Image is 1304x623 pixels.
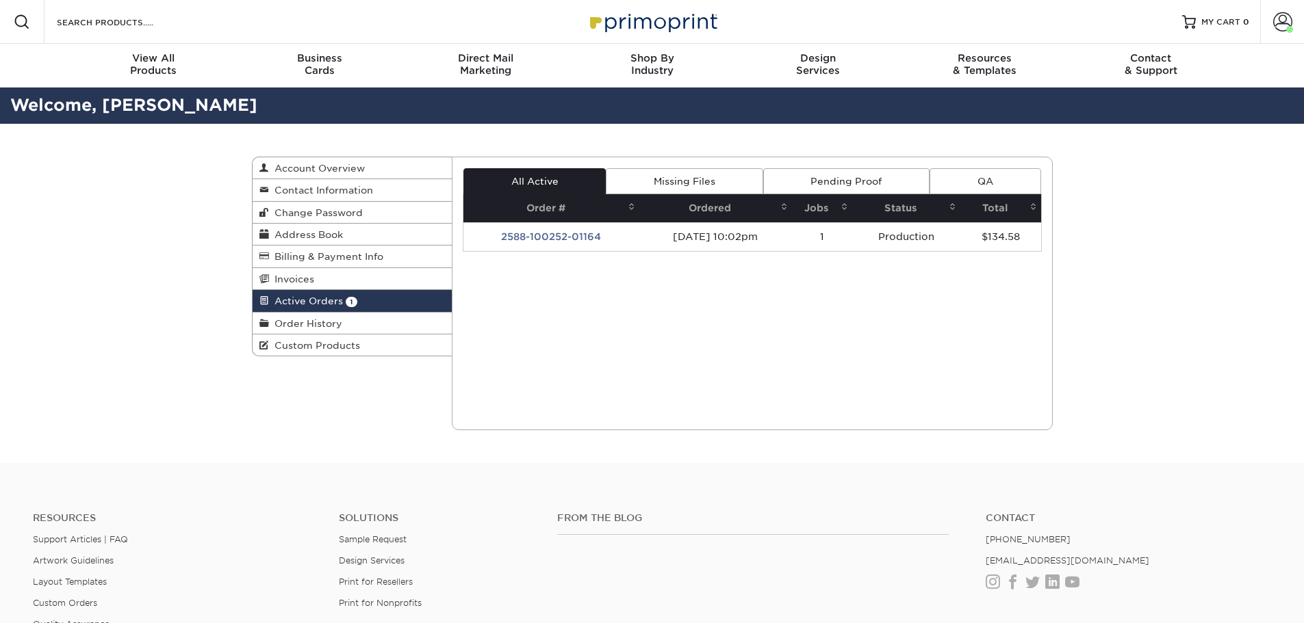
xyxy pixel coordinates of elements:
td: 1 [792,222,852,251]
span: Address Book [269,229,343,240]
span: Invoices [269,274,314,284]
th: Jobs [792,194,852,222]
span: MY CART [1201,16,1240,28]
a: Support Articles | FAQ [33,534,128,544]
a: Direct MailMarketing [402,44,569,88]
span: Resources [902,52,1068,64]
div: & Templates [902,52,1068,77]
a: Layout Templates [33,576,107,587]
a: [EMAIL_ADDRESS][DOMAIN_NAME] [986,555,1149,566]
a: BusinessCards [236,44,402,88]
h4: Resources [33,512,318,524]
a: Invoices [253,268,452,290]
span: Contact [1068,52,1234,64]
a: Shop ByIndustry [569,44,735,88]
a: Account Overview [253,157,452,179]
a: Print for Resellers [339,576,413,587]
td: 2588-100252-01164 [463,222,639,251]
span: View All [71,52,237,64]
div: Marketing [402,52,569,77]
div: Cards [236,52,402,77]
a: Billing & Payment Info [253,246,452,267]
a: Order History [253,313,452,334]
span: Change Password [269,207,363,218]
th: Total [960,194,1041,222]
a: Resources& Templates [902,44,1068,88]
h4: Solutions [339,512,537,524]
th: Ordered [639,194,792,222]
div: Industry [569,52,735,77]
a: Missing Files [606,168,763,194]
a: QA [930,168,1040,194]
a: Design Services [339,555,405,566]
span: Shop By [569,52,735,64]
span: Design [735,52,902,64]
td: Production [852,222,960,251]
span: Account Overview [269,163,365,174]
h4: From the Blog [557,512,949,524]
a: Contact& Support [1068,44,1234,88]
td: [DATE] 10:02pm [639,222,792,251]
span: Active Orders [269,295,343,306]
div: & Support [1068,52,1234,77]
a: Address Book [253,224,452,246]
a: Contact Information [253,179,452,201]
td: $134.58 [960,222,1041,251]
a: All Active [463,168,606,194]
a: Change Password [253,202,452,224]
a: DesignServices [735,44,902,88]
a: Custom Products [253,334,452,356]
input: SEARCH PRODUCTS..... [55,14,189,30]
th: Status [852,194,960,222]
a: Pending Proof [763,168,930,194]
div: Products [71,52,237,77]
a: Print for Nonprofits [339,598,422,608]
a: Custom Orders [33,598,97,608]
span: Contact Information [269,185,373,196]
span: Direct Mail [402,52,569,64]
span: Billing & Payment Info [269,251,383,262]
a: Artwork Guidelines [33,555,114,566]
a: Sample Request [339,534,407,544]
span: Order History [269,318,342,329]
img: Primoprint [584,7,721,36]
span: Business [236,52,402,64]
a: Contact [986,512,1271,524]
a: Active Orders 1 [253,290,452,312]
div: Services [735,52,902,77]
th: Order # [463,194,639,222]
span: Custom Products [269,340,360,351]
span: 0 [1243,17,1249,27]
span: 1 [346,297,357,307]
a: [PHONE_NUMBER] [986,534,1071,544]
a: View AllProducts [71,44,237,88]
